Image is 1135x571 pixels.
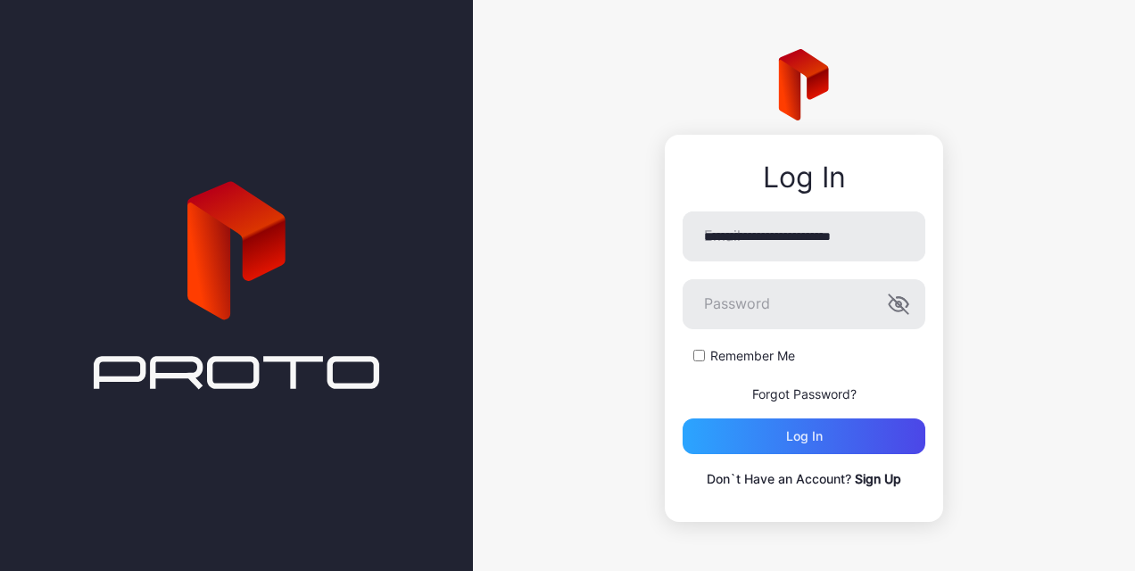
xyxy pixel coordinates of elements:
[752,386,857,401] a: Forgot Password?
[683,161,925,194] div: Log In
[786,429,823,443] div: Log in
[855,471,901,486] a: Sign Up
[683,468,925,490] p: Don`t Have an Account?
[888,294,909,315] button: Password
[710,347,795,365] label: Remember Me
[683,211,925,261] input: Email
[683,279,925,329] input: Password
[683,418,925,454] button: Log in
